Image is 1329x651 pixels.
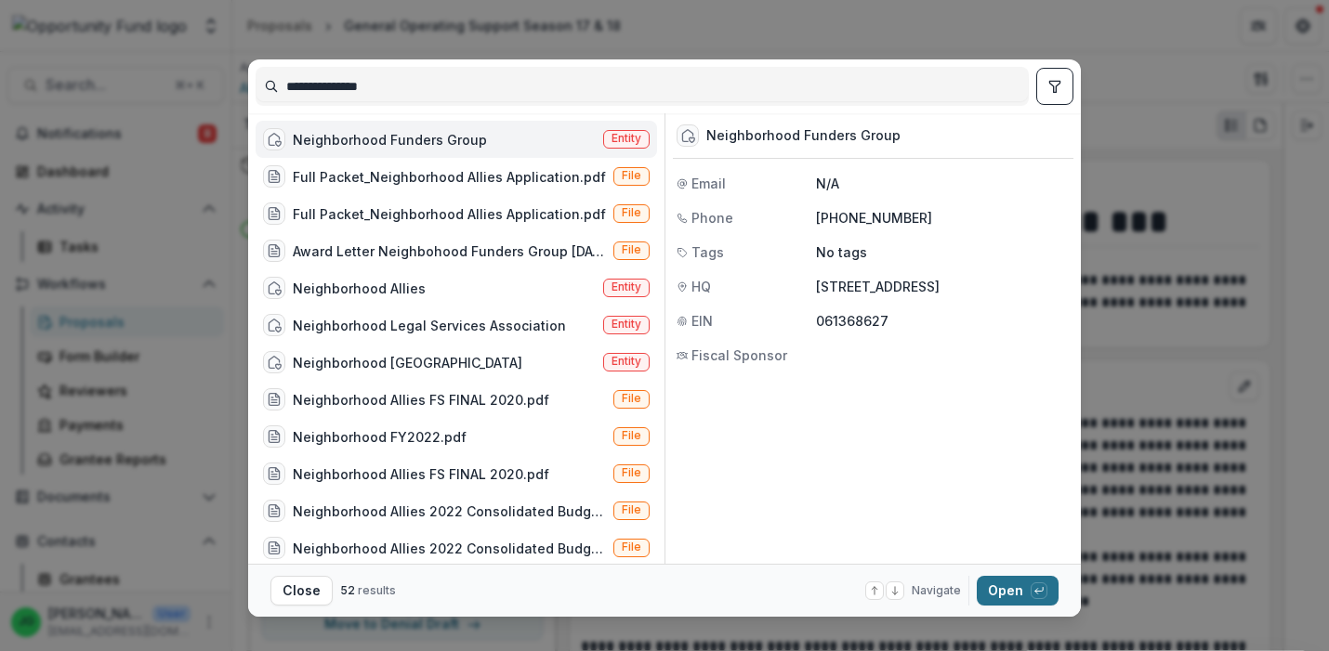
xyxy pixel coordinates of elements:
[691,242,724,262] span: Tags
[816,208,1070,228] p: [PHONE_NUMBER]
[293,167,606,187] div: Full Packet_Neighborhood Allies Application.pdf
[622,392,641,405] span: File
[622,206,641,219] span: File
[612,355,641,368] span: Entity
[358,583,396,597] span: results
[293,204,606,224] div: Full Packet_Neighborhood Allies Application.pdf
[293,241,606,261] div: Award Letter Neighbohood Funders Group [DATE].pdf
[293,353,522,372] div: Neighborhood [GEOGRAPHIC_DATA]
[622,503,641,516] span: File
[622,466,641,479] span: File
[691,311,713,331] span: EIN
[293,130,487,150] div: Neighborhood Funders Group
[293,501,606,521] div: Neighborhood Allies 2022 Consolidated Budget vs 2021 Actuals.pdf
[816,277,1070,296] p: [STREET_ADDRESS]
[816,174,1070,193] p: N/A
[293,279,426,298] div: Neighborhood Allies
[612,280,641,293] span: Entity
[1036,68,1073,105] button: toggle filters
[816,311,1070,331] p: 061368627
[912,582,961,599] span: Navigate
[977,576,1059,605] button: Open
[691,277,711,296] span: HQ
[622,540,641,553] span: File
[340,583,355,597] span: 52
[270,576,333,605] button: Close
[691,208,733,228] span: Phone
[691,174,726,193] span: Email
[293,464,549,484] div: Neighborhood Allies FS FINAL 2020.pdf
[691,345,787,365] span: Fiscal Sponsor
[622,429,641,442] span: File
[816,242,867,262] p: No tags
[612,132,641,145] span: Entity
[293,539,606,558] div: Neighborhood Allies 2022 Consolidated Budget vs 2021 Actuals.pdf
[293,390,549,410] div: Neighborhood Allies FS FINAL 2020.pdf
[622,243,641,256] span: File
[706,128,901,144] div: Neighborhood Funders Group
[293,427,467,447] div: Neighborhood FY2022.pdf
[622,169,641,182] span: File
[293,316,566,335] div: Neighborhood Legal Services Association
[612,318,641,331] span: Entity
